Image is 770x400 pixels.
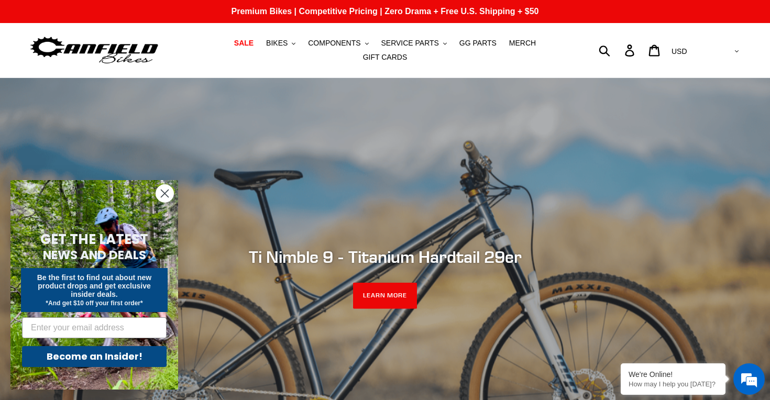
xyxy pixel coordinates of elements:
input: Enter your email address [22,317,167,338]
a: GIFT CARDS [358,50,413,64]
p: How may I help you today? [629,380,718,388]
button: COMPONENTS [303,36,373,50]
span: SALE [234,39,254,48]
h2: Ti Nimble 9 - Titanium Hardtail 29er [100,247,670,267]
span: GIFT CARDS [363,53,408,62]
span: GG PARTS [459,39,497,48]
a: SALE [229,36,259,50]
input: Search [604,39,631,62]
a: MERCH [504,36,541,50]
span: BIKES [266,39,288,48]
span: SERVICE PARTS [381,39,438,48]
span: *And get $10 off your first order* [46,299,142,307]
img: Canfield Bikes [29,34,160,67]
button: BIKES [261,36,301,50]
button: Become an Insider! [22,346,167,367]
div: We're Online! [629,370,718,379]
a: LEARN MORE [353,283,417,309]
span: NEWS AND DEALS [43,247,146,263]
span: Be the first to find out about new product drops and get exclusive insider deals. [37,273,152,298]
span: COMPONENTS [308,39,360,48]
button: SERVICE PARTS [376,36,452,50]
span: GET THE LATEST [40,230,148,249]
button: Close dialog [156,184,174,203]
a: GG PARTS [454,36,502,50]
span: MERCH [509,39,536,48]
